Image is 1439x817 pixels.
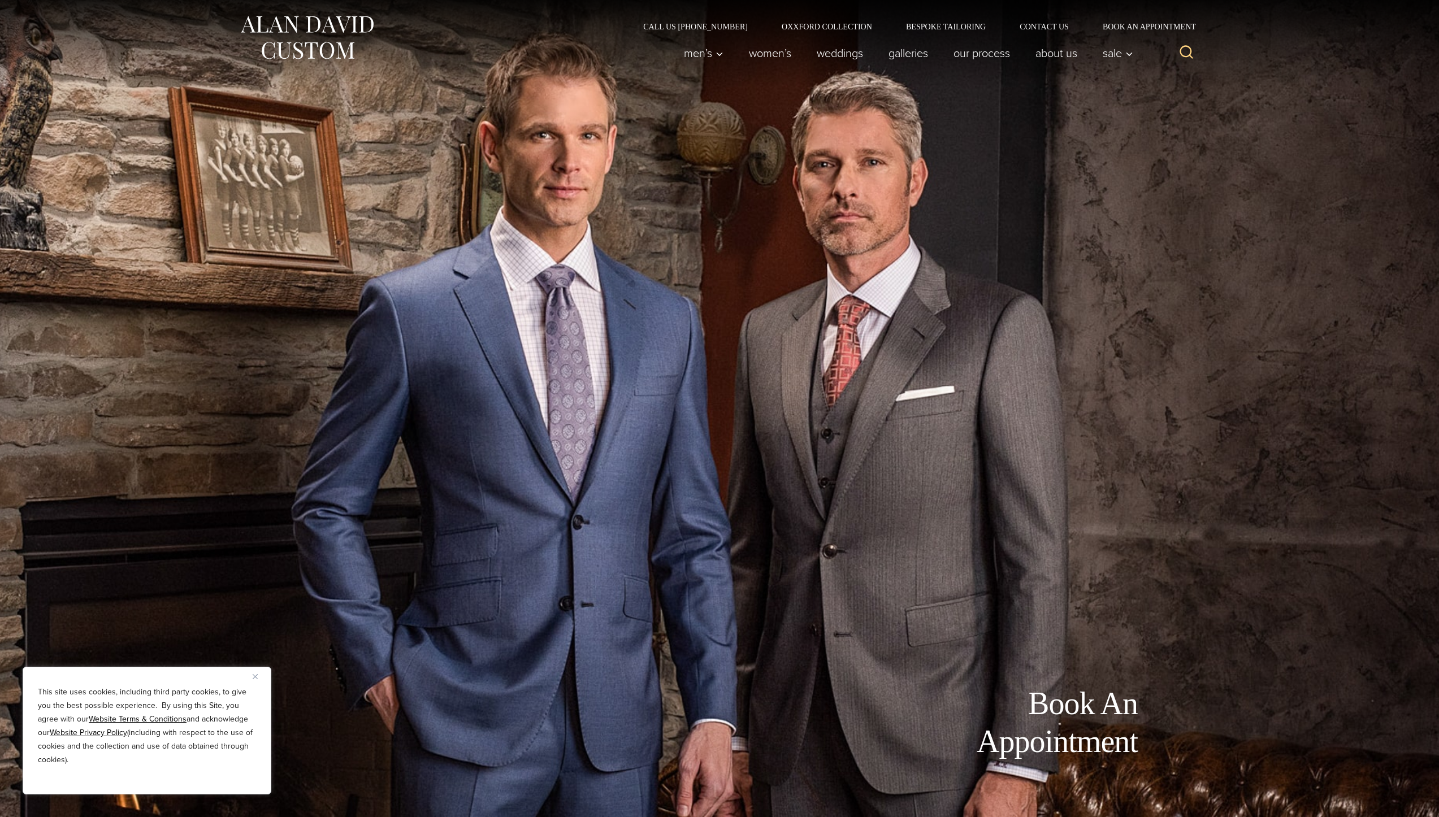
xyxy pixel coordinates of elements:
a: Website Terms & Conditions [89,713,187,725]
a: Contact Us [1003,23,1086,31]
button: View Search Form [1173,40,1200,67]
iframe: Opens a widget where you can chat to one of our agents [1367,783,1428,811]
a: Bespoke Tailoring [889,23,1003,31]
span: Men’s [684,47,723,59]
span: Sale [1103,47,1133,59]
a: Website Privacy Policy [50,727,127,738]
a: About Us [1023,42,1090,64]
a: Book an Appointment [1086,23,1200,31]
a: weddings [804,42,876,64]
nav: Primary Navigation [671,42,1139,64]
nav: Secondary Navigation [626,23,1200,31]
img: Close [253,674,258,679]
img: Alan David Custom [239,12,375,63]
h1: Book An Appointment [883,685,1138,760]
a: Oxxford Collection [765,23,889,31]
a: Women’s [736,42,804,64]
p: This site uses cookies, including third party cookies, to give you the best possible experience. ... [38,685,256,767]
a: Galleries [876,42,941,64]
a: Call Us [PHONE_NUMBER] [626,23,765,31]
button: Close [253,670,266,683]
a: Our Process [941,42,1023,64]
